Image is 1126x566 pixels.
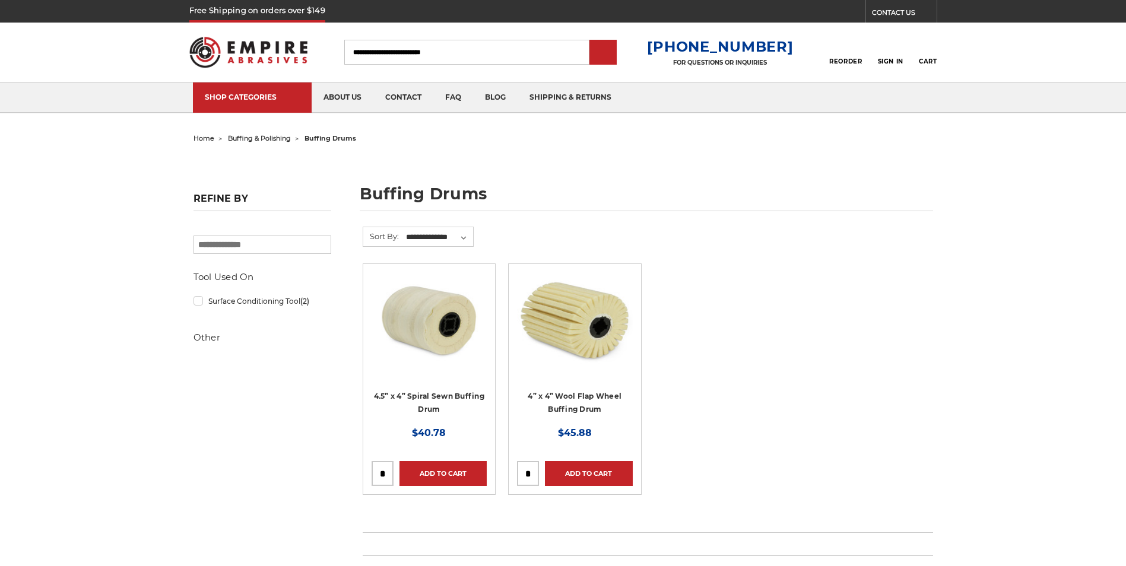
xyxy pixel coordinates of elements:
[312,82,373,113] a: about us
[517,272,632,424] a: 4 inch buffing and polishing drum
[189,29,308,75] img: Empire Abrasives
[473,82,518,113] a: blog
[372,272,487,367] img: 4.5 Inch Muslin Spiral Sewn Buffing Drum
[360,186,933,211] h1: buffing drums
[205,93,300,101] div: SHOP CATEGORIES
[194,270,331,284] h5: Tool Used On
[558,427,592,438] span: $45.88
[518,82,623,113] a: shipping & returns
[300,297,309,306] span: (2)
[363,227,399,245] label: Sort By:
[919,58,937,65] span: Cart
[194,193,331,211] h5: Refine by
[193,82,312,113] a: SHOP CATEGORIES
[372,272,487,424] a: 4.5 Inch Muslin Spiral Sewn Buffing Drum
[305,134,356,142] span: buffing drums
[194,291,331,311] a: Surface Conditioning Tool(2)
[404,228,473,246] select: Sort By:
[433,82,473,113] a: faq
[591,41,615,65] input: Submit
[647,59,793,66] p: FOR QUESTIONS OR INQUIRIES
[373,82,433,113] a: contact
[399,461,487,486] a: Add to Cart
[919,39,937,65] a: Cart
[829,39,862,65] a: Reorder
[412,427,446,438] span: $40.78
[878,58,903,65] span: Sign In
[517,272,632,367] img: 4 inch buffing and polishing drum
[872,6,937,23] a: CONTACT US
[228,134,291,142] a: buffing & polishing
[194,134,214,142] a: home
[194,330,331,345] h5: Other
[829,58,862,65] span: Reorder
[647,38,793,55] a: [PHONE_NUMBER]
[545,461,632,486] a: Add to Cart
